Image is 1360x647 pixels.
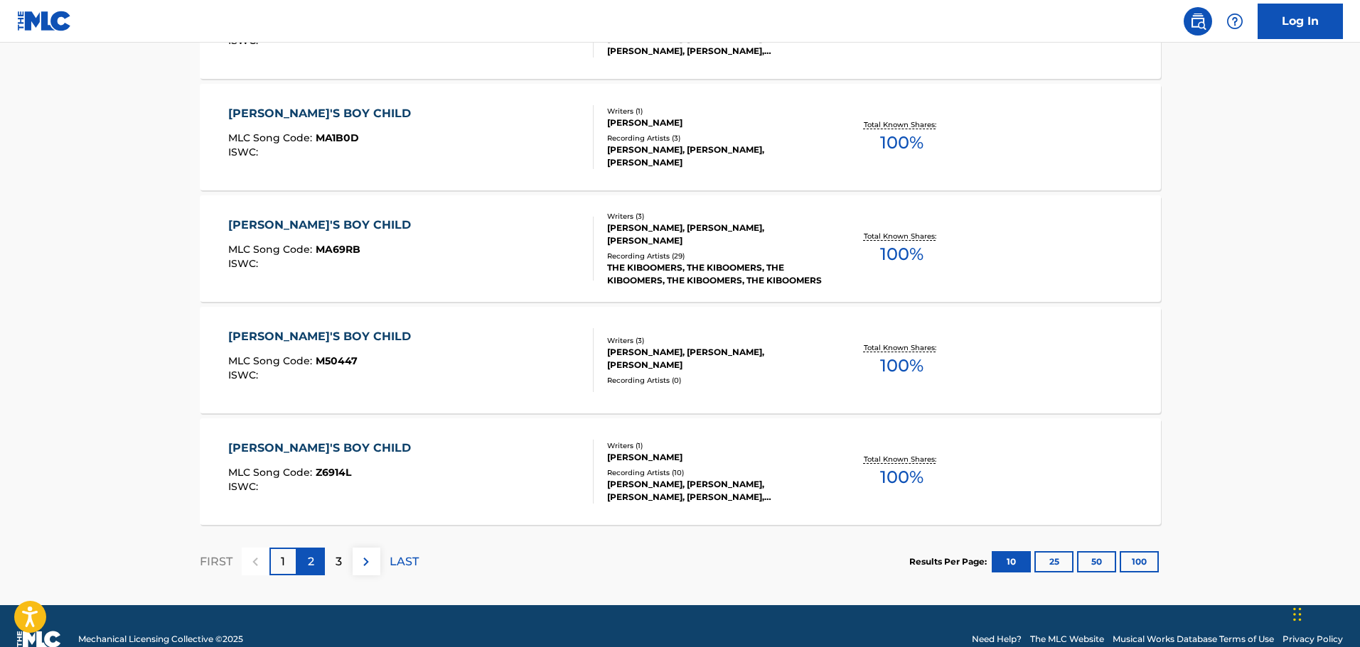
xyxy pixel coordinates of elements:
a: Public Search [1184,7,1212,36]
div: [PERSON_NAME], [PERSON_NAME], [PERSON_NAME], [PERSON_NAME], [PERSON_NAME] [607,478,822,504]
span: ISWC : [228,480,262,493]
a: Log In [1258,4,1343,39]
iframe: Chat Widget [1289,579,1360,647]
span: ISWC : [228,146,262,158]
img: help [1226,13,1243,30]
div: Recording Artists ( 10 ) [607,467,822,478]
a: Need Help? [972,633,1022,646]
p: Total Known Shares: [864,454,940,464]
div: Writers ( 1 ) [607,440,822,451]
div: [PERSON_NAME] [607,451,822,464]
span: ISWC : [228,369,262,381]
p: FIRST [200,553,232,570]
span: MLC Song Code : [228,243,316,256]
span: 100 % [880,464,923,490]
span: Z6914L [316,466,351,479]
span: 100 % [880,241,923,267]
button: 50 [1077,551,1116,572]
p: 3 [336,553,342,570]
span: MA1B0D [316,131,359,144]
p: Total Known Shares: [864,231,940,241]
a: [PERSON_NAME]'S BOY CHILDMLC Song Code:Z6914LISWC:Writers (1)[PERSON_NAME]Recording Artists (10)[... [200,418,1161,525]
div: [PERSON_NAME], [PERSON_NAME], [PERSON_NAME] [607,222,822,247]
a: [PERSON_NAME]'S BOY CHILDMLC Song Code:MA69RBISWC:Writers (3)[PERSON_NAME], [PERSON_NAME], [PERSO... [200,195,1161,302]
p: 1 [281,553,285,570]
a: Privacy Policy [1283,633,1343,646]
img: right [358,553,375,570]
button: 25 [1034,551,1073,572]
button: 10 [992,551,1031,572]
span: M50447 [316,354,358,367]
div: Help [1221,7,1249,36]
p: Results Per Page: [909,555,990,568]
span: MLC Song Code : [228,131,316,144]
span: MLC Song Code : [228,466,316,479]
a: Musical Works Database Terms of Use [1113,633,1274,646]
div: Recording Artists ( 0 ) [607,375,822,386]
span: MLC Song Code : [228,354,316,367]
span: 100 % [880,130,923,156]
button: 100 [1120,551,1159,572]
div: Writers ( 1 ) [607,106,822,116]
img: search [1189,13,1206,30]
div: Writers ( 3 ) [607,335,822,346]
a: The MLC Website [1030,633,1104,646]
div: Recording Artists ( 3 ) [607,133,822,143]
div: [PERSON_NAME] [607,116,822,129]
p: LAST [390,553,419,570]
span: Mechanical Licensing Collective © 2025 [78,633,243,646]
div: [PERSON_NAME], [PERSON_NAME], [PERSON_NAME] [607,346,822,371]
div: [PERSON_NAME]'S BOY CHILD [228,440,418,457]
div: [PERSON_NAME]'S BOY CHILD [228,105,418,122]
div: Writers ( 3 ) [607,211,822,222]
p: 2 [308,553,314,570]
span: MA69RB [316,243,360,256]
span: 100 % [880,353,923,379]
span: ISWC : [228,257,262,270]
div: [PERSON_NAME], [PERSON_NAME], [PERSON_NAME], [PERSON_NAME], [PERSON_NAME] [607,32,822,58]
div: [PERSON_NAME], [PERSON_NAME], [PERSON_NAME] [607,143,822,169]
div: [PERSON_NAME]'S BOY CHILD [228,217,418,234]
img: MLC Logo [17,11,72,31]
div: Recording Artists ( 29 ) [607,251,822,261]
p: Total Known Shares: [864,342,940,353]
div: THE KIBOOMERS, THE KIBOOMERS, THE KIBOOMERS, THE KIBOOMERS, THE KIBOOMERS [607,261,822,287]
p: Total Known Shares: [864,119,940,130]
div: [PERSON_NAME]'S BOY CHILD [228,328,418,345]
a: [PERSON_NAME]'S BOY CHILDMLC Song Code:MA1B0DISWC:Writers (1)[PERSON_NAME]Recording Artists (3)[P... [200,84,1161,190]
a: [PERSON_NAME]'S BOY CHILDMLC Song Code:M50447ISWC:Writers (3)[PERSON_NAME], [PERSON_NAME], [PERSO... [200,307,1161,413]
div: Drag [1293,593,1302,636]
